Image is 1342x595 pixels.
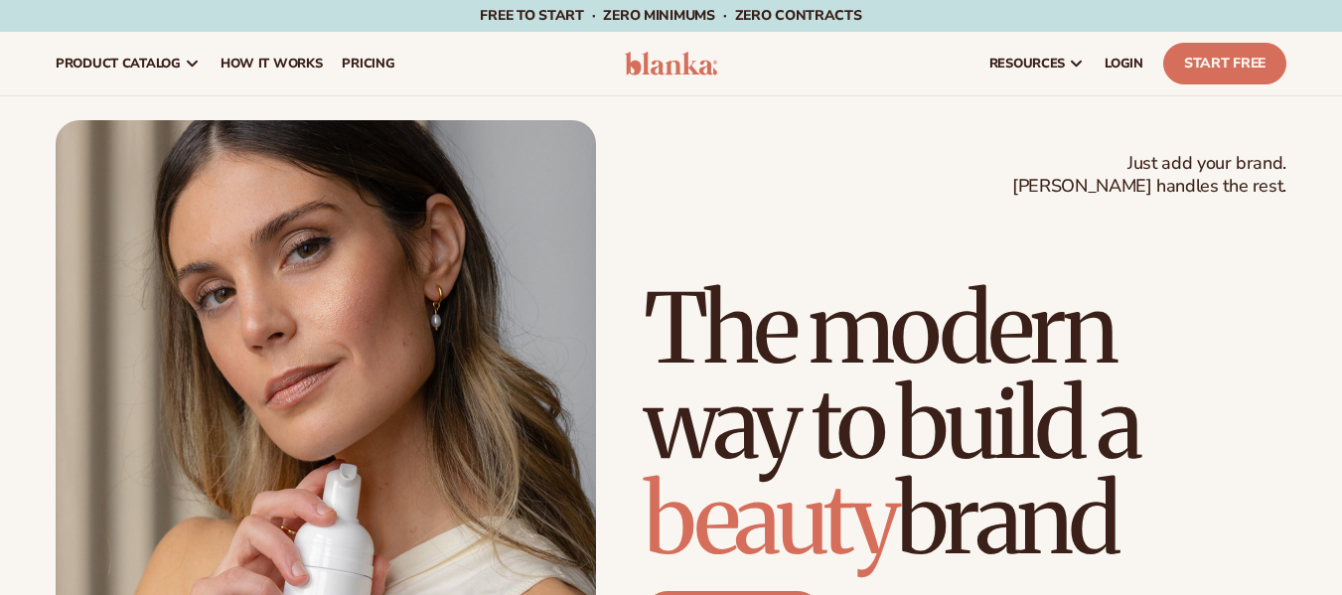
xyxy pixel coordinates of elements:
a: How It Works [211,32,333,95]
span: Free to start · ZERO minimums · ZERO contracts [480,6,861,25]
span: Just add your brand. [PERSON_NAME] handles the rest. [1012,152,1286,199]
a: LOGIN [1095,32,1153,95]
span: resources [989,56,1065,72]
span: LOGIN [1105,56,1143,72]
a: product catalog [46,32,211,95]
span: beauty [644,460,896,579]
a: Start Free [1163,43,1286,84]
span: product catalog [56,56,181,72]
h1: The modern way to build a brand [644,281,1286,567]
a: pricing [332,32,404,95]
a: resources [979,32,1095,95]
img: logo [625,52,718,75]
span: pricing [342,56,394,72]
span: How It Works [221,56,323,72]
